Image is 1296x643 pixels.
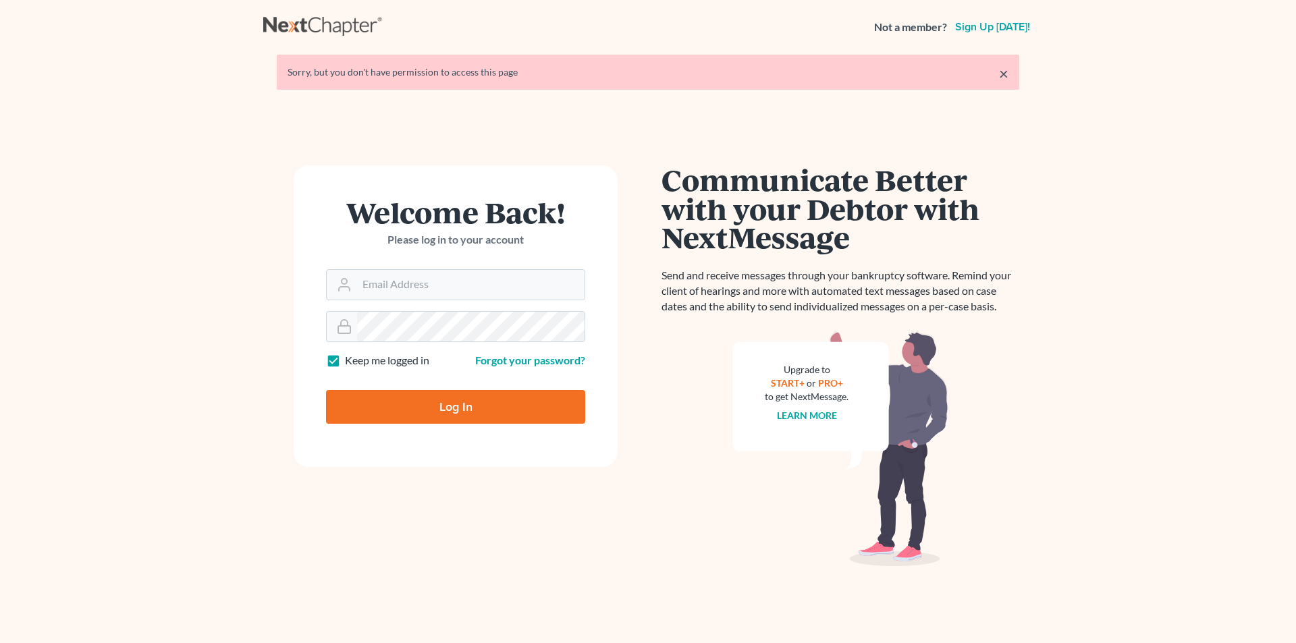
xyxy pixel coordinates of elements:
div: to get NextMessage. [765,390,848,403]
a: PRO+ [818,377,843,389]
h1: Communicate Better with your Debtor with NextMessage [661,165,1019,252]
h1: Welcome Back! [326,198,585,227]
p: Send and receive messages through your bankruptcy software. Remind your client of hearings and mo... [661,268,1019,314]
div: Upgrade to [765,363,848,376]
div: Sorry, but you don't have permission to access this page [288,65,1008,79]
p: Please log in to your account [326,232,585,248]
a: Sign up [DATE]! [952,22,1033,32]
span: or [807,377,816,389]
a: × [999,65,1008,82]
a: Forgot your password? [475,354,585,366]
a: Learn more [777,410,837,421]
input: Log In [326,390,585,424]
strong: Not a member? [874,20,947,35]
img: nextmessage_bg-59042aed3d76b12b5cd301f8e5b87938c9018125f34e5fa2b7a6b67550977c72.svg [732,331,948,567]
input: Email Address [357,270,585,300]
a: START+ [771,377,805,389]
label: Keep me logged in [345,353,429,368]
